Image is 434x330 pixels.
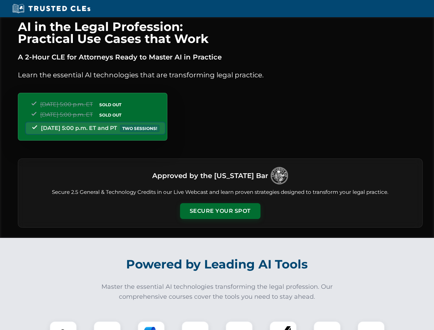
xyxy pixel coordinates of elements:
span: [DATE] 5:00 p.m. ET [40,111,93,118]
img: Logo [271,167,288,184]
h1: AI in the Legal Profession: Practical Use Cases that Work [18,21,423,45]
img: Trusted CLEs [10,3,92,14]
button: Secure Your Spot [180,203,260,219]
h3: Approved by the [US_STATE] Bar [152,169,268,182]
span: SOLD OUT [97,111,124,119]
span: [DATE] 5:00 p.m. ET [40,101,93,108]
h2: Powered by Leading AI Tools [27,252,408,276]
p: Learn the essential AI technologies that are transforming legal practice. [18,69,423,80]
span: SOLD OUT [97,101,124,108]
p: Master the essential AI technologies transforming the legal profession. Our comprehensive courses... [97,282,337,302]
p: A 2-Hour CLE for Attorneys Ready to Master AI in Practice [18,52,423,63]
p: Secure 2.5 General & Technology Credits in our Live Webcast and learn proven strategies designed ... [26,188,414,196]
